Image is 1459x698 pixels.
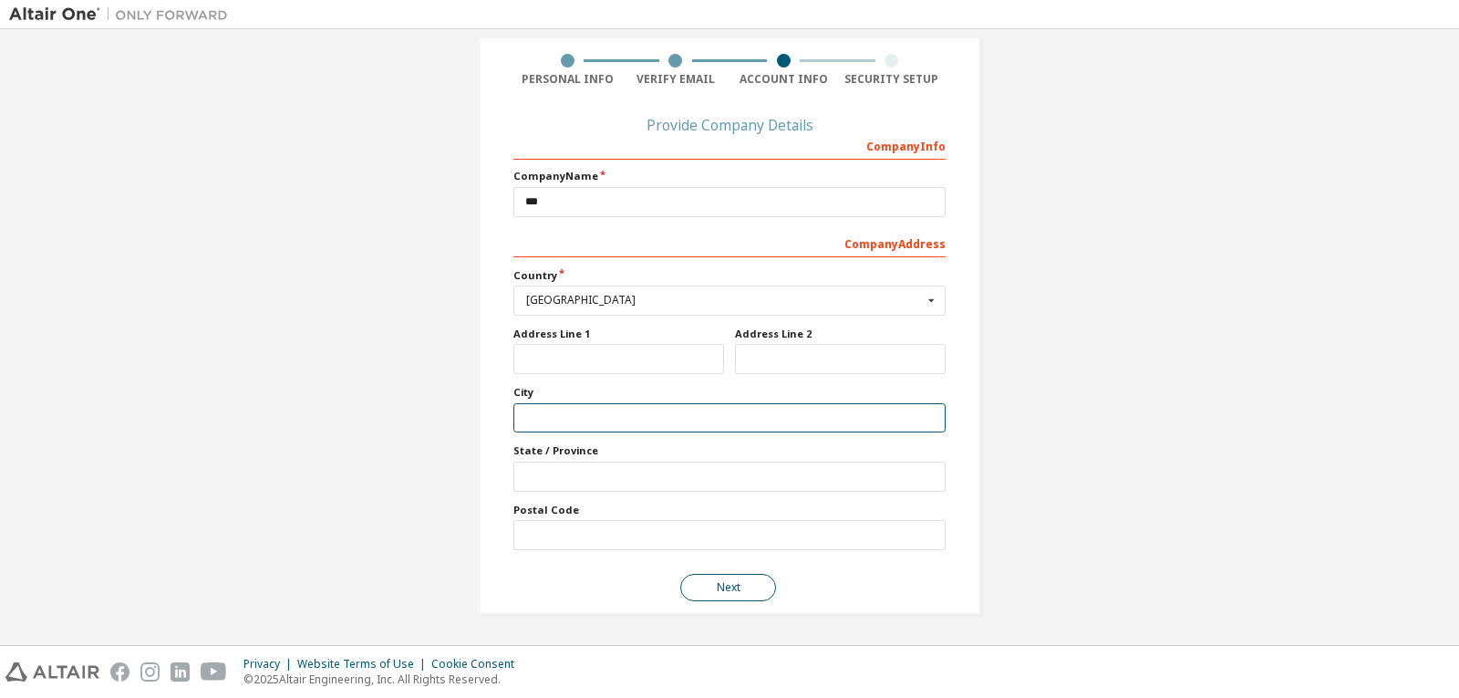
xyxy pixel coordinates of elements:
[513,385,946,400] label: City
[729,72,838,87] div: Account Info
[110,662,129,682] img: facebook.svg
[431,657,525,672] div: Cookie Consent
[526,295,923,306] div: [GEOGRAPHIC_DATA]
[171,662,190,682] img: linkedin.svg
[513,130,946,160] div: Company Info
[9,5,237,24] img: Altair One
[622,72,730,87] div: Verify Email
[735,327,946,341] label: Address Line 2
[297,657,431,672] div: Website Terms of Use
[513,443,946,458] label: State / Province
[513,228,946,257] div: Company Address
[243,657,297,672] div: Privacy
[513,169,946,183] label: Company Name
[838,72,947,87] div: Security Setup
[680,574,776,601] button: Next
[513,120,946,130] div: Provide Company Details
[513,72,622,87] div: Personal Info
[513,503,946,517] label: Postal Code
[513,327,724,341] label: Address Line 1
[513,268,946,283] label: Country
[201,662,227,682] img: youtube.svg
[140,662,160,682] img: instagram.svg
[243,672,525,687] p: © 2025 Altair Engineering, Inc. All Rights Reserved.
[5,662,99,682] img: altair_logo.svg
